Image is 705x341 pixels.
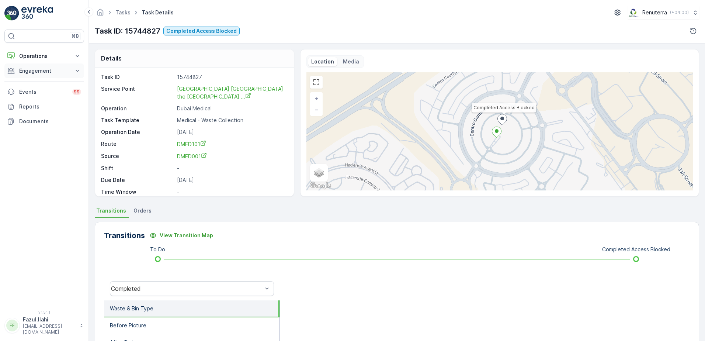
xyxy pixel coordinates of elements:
[4,6,19,21] img: logo
[23,316,76,323] p: Fazul.Ilahi
[111,285,263,292] div: Completed
[19,52,69,60] p: Operations
[101,54,122,63] p: Details
[177,141,206,147] span: DMED101
[177,105,286,112] p: Dubai Medical
[101,176,174,184] p: Due Date
[177,176,286,184] p: [DATE]
[110,305,153,312] p: Waste & Bin Type
[4,99,84,114] a: Reports
[19,88,68,96] p: Events
[4,316,84,335] button: FFFazul.Ilahi[EMAIL_ADDRESS][DOMAIN_NAME]
[4,49,84,63] button: Operations
[311,77,322,88] a: View Fullscreen
[104,230,145,241] p: Transitions
[602,246,670,253] p: Completed Access Blocked
[160,232,213,239] p: View Transition Map
[19,67,69,75] p: Engagement
[177,165,286,172] p: -
[343,58,359,65] p: Media
[311,93,322,104] a: Zoom In
[311,165,327,181] a: Layers
[101,128,174,136] p: Operation Date
[19,118,81,125] p: Documents
[315,95,318,101] span: +
[308,181,333,190] a: Open this area in Google Maps (opens a new window)
[4,85,84,99] a: Events99
[166,27,237,35] p: Completed Access Blocked
[101,188,174,196] p: Time Window
[115,9,131,15] a: Tasks
[4,114,84,129] a: Documents
[101,165,174,172] p: Shift
[177,73,286,81] p: 15744827
[4,310,84,314] span: v 1.51.1
[101,105,174,112] p: Operation
[6,320,18,331] div: FF
[177,153,207,159] span: DMED001
[95,25,160,37] p: Task ID: 15744827
[163,27,240,35] button: Completed Access Blocked
[315,106,319,113] span: −
[21,6,53,21] img: logo_light-DOdMpM7g.png
[101,73,174,81] p: Task ID
[150,246,165,253] p: To Do
[23,323,76,335] p: [EMAIL_ADDRESS][DOMAIN_NAME]
[311,58,334,65] p: Location
[96,207,126,214] span: Transitions
[4,63,84,78] button: Engagement
[101,85,174,100] p: Service Point
[628,6,699,19] button: Renuterra(+04:00)
[311,104,322,115] a: Zoom Out
[670,10,689,15] p: ( +04:00 )
[145,230,218,241] button: View Transition Map
[133,207,152,214] span: Orders
[177,85,285,100] a: Dubai London the Villa Clinic ...
[177,128,286,136] p: [DATE]
[628,8,639,17] img: Screenshot_2024-07-26_at_13.33.01.png
[74,89,80,95] p: 99
[19,103,81,110] p: Reports
[177,140,286,148] a: DMED101
[140,9,175,16] span: Task Details
[177,117,286,124] p: Medical - Waste Collection
[177,188,286,196] p: -
[177,152,286,160] a: DMED001
[110,322,146,329] p: Before Picture
[101,152,174,160] p: Source
[308,181,333,190] img: Google
[72,33,79,39] p: ⌘B
[101,140,174,148] p: Route
[177,86,285,100] span: [GEOGRAPHIC_DATA] [GEOGRAPHIC_DATA] the [GEOGRAPHIC_DATA] ...
[101,117,174,124] p: Task Template
[642,9,667,16] p: Renuterra
[96,11,104,17] a: Homepage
